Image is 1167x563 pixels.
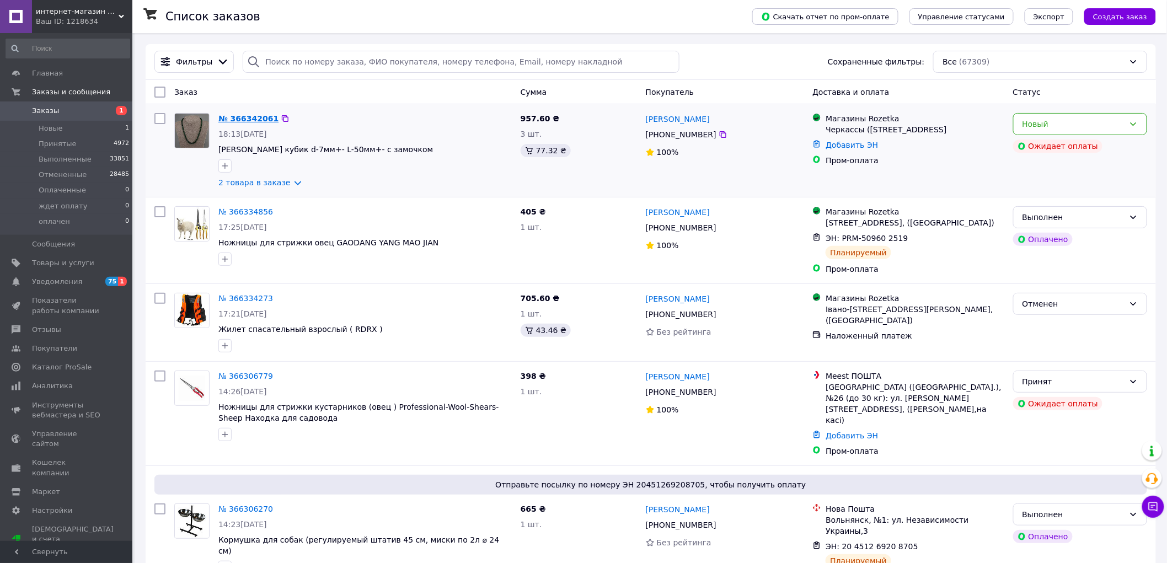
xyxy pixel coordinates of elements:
[32,277,82,287] span: Уведомления
[39,217,70,227] span: оплачен
[521,309,542,318] span: 1 шт.
[521,207,546,216] span: 405 ₴
[826,514,1004,537] div: Вольнянск, №1: ул. Независимости Украины,3
[826,124,1004,135] div: Черкассы ([STREET_ADDRESS]
[521,114,560,123] span: 957.60 ₴
[657,241,679,250] span: 100%
[32,506,72,516] span: Настройки
[218,403,499,422] a: Ножницы для стрижки кустарников (овец ) Professional-Wool-Shears-Sheep Находка для садовода
[218,207,273,216] a: № 366334856
[218,505,273,513] a: № 366306270
[657,405,679,414] span: 100%
[174,371,210,406] a: Фото товару
[826,542,918,551] span: ЭН: 20 4512 6920 8705
[39,154,92,164] span: Выполненные
[943,56,957,67] span: Все
[125,217,129,227] span: 0
[116,106,127,115] span: 1
[657,538,711,547] span: Без рейтинга
[812,88,889,96] span: Доставка и оплата
[175,293,209,328] img: Фото товару
[752,8,898,25] button: Скачать отчет по пром-оплате
[959,57,989,66] span: (67309)
[175,505,209,537] img: Фото товару
[218,372,273,380] a: № 366306779
[218,294,273,303] a: № 366334273
[1023,118,1125,130] div: Новый
[174,88,197,96] span: Заказ
[36,7,119,17] span: интернет-магазин «VAVILON»
[174,503,210,539] a: Фото товару
[32,296,102,315] span: Показатели работы компании
[105,277,118,286] span: 75
[39,170,87,180] span: Отмененные
[521,372,546,380] span: 398 ₴
[218,325,383,334] a: Жилет спасательный взрослый ( RDRX )
[32,429,102,449] span: Управление сайтом
[32,487,60,497] span: Маркет
[218,309,267,318] span: 17:21[DATE]
[1013,397,1103,410] div: Ожидает оплаты
[175,376,209,401] img: Фото товару
[521,520,542,529] span: 1 шт.
[646,504,710,515] a: [PERSON_NAME]
[1073,12,1156,20] a: Создать заказ
[521,387,542,396] span: 1 шт.
[32,381,73,391] span: Аналитика
[826,206,1004,217] div: Магазины Rozetka
[646,371,710,382] a: [PERSON_NAME]
[657,148,679,157] span: 100%
[521,294,560,303] span: 705.60 ₴
[243,51,679,73] input: Поиск по номеру заказа, ФИО покупателя, номеру телефона, Email, номеру накладной
[1084,8,1156,25] button: Создать заказ
[114,139,129,149] span: 4972
[36,17,132,26] div: Ваш ID: 1218634
[32,362,92,372] span: Каталог ProSale
[1023,211,1125,223] div: Выполнен
[521,144,571,157] div: 77.32 ₴
[826,304,1004,326] div: Івано-[STREET_ADDRESS][PERSON_NAME], ([GEOGRAPHIC_DATA])
[176,56,212,67] span: Фильтры
[218,223,267,232] span: 17:25[DATE]
[218,535,499,555] a: Кормушка для собак (регулируемый штатив 45 см, миски по 2л ⌀ 24 см)
[826,155,1004,166] div: Пром-оплата
[32,87,110,97] span: Заказы и сообщения
[32,400,102,420] span: Инструменты вебмастера и SEO
[1142,496,1164,518] button: Чат с покупателем
[826,113,1004,124] div: Магазины Rozetka
[39,124,63,133] span: Новые
[32,344,77,353] span: Покупатели
[646,293,710,304] a: [PERSON_NAME]
[646,88,694,96] span: Покупатель
[826,330,1004,341] div: Наложенный платеж
[646,207,710,218] a: [PERSON_NAME]
[1013,233,1073,246] div: Оплачено
[218,114,279,123] a: № 366342061
[32,258,94,268] span: Товары и услуги
[218,387,267,396] span: 14:26[DATE]
[826,293,1004,304] div: Магазины Rozetka
[125,124,129,133] span: 1
[110,154,129,164] span: 33851
[125,201,129,211] span: 0
[32,239,75,249] span: Сообщения
[646,388,716,396] span: [PHONE_NUMBER]
[826,246,891,259] div: Планируемый
[6,39,130,58] input: Поиск
[826,217,1004,228] div: [STREET_ADDRESS], ([GEOGRAPHIC_DATA])
[521,130,542,138] span: 3 шт.
[174,293,210,328] a: Фото товару
[826,382,1004,426] div: [GEOGRAPHIC_DATA] ([GEOGRAPHIC_DATA].), №26 (до 30 кг): ул. [PERSON_NAME][STREET_ADDRESS], ([PERS...
[32,325,61,335] span: Отзывы
[1023,298,1125,310] div: Отменен
[826,503,1004,514] div: Нова Пошта
[826,264,1004,275] div: Пром-оплата
[218,145,433,154] a: [PERSON_NAME] кубик d-7мм+- L-50мм+- с замочком
[1034,13,1064,21] span: Экспорт
[1023,376,1125,388] div: Принят
[218,130,267,138] span: 18:13[DATE]
[175,114,209,148] img: Фото товару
